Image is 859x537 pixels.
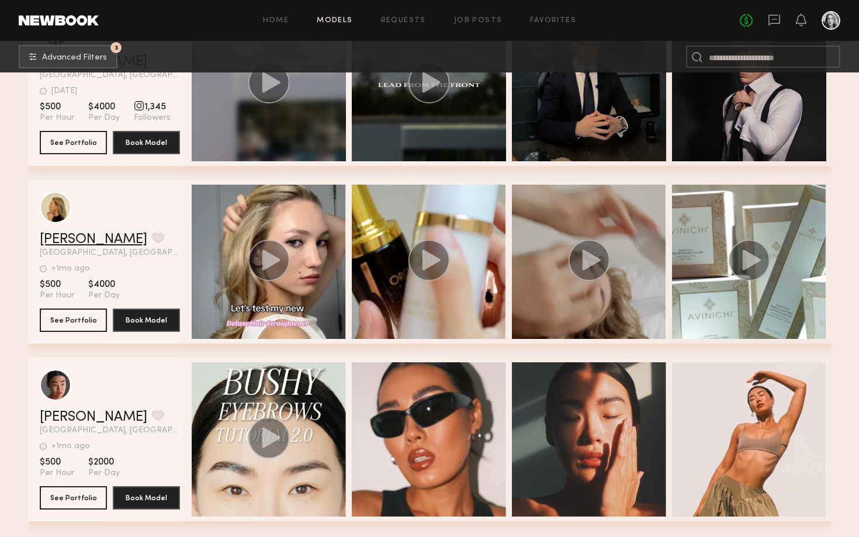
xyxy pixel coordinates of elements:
button: See Portfolio [40,486,107,510]
span: Per Day [88,468,120,479]
a: Requests [381,17,426,25]
button: Book Model [113,131,180,154]
span: [GEOGRAPHIC_DATA], [GEOGRAPHIC_DATA] [40,71,180,79]
span: [GEOGRAPHIC_DATA], [GEOGRAPHIC_DATA] [40,427,180,435]
div: [DATE] [51,87,77,95]
span: $4000 [88,101,120,113]
span: Per Hour [40,113,74,123]
a: Models [317,17,352,25]
span: Per Hour [40,290,74,301]
span: $500 [40,279,74,290]
button: Book Model [113,309,180,332]
span: $500 [40,101,74,113]
span: Followers [134,113,171,123]
span: $2000 [88,456,120,468]
a: Job Posts [454,17,503,25]
span: $500 [40,456,74,468]
div: +1mo ago [51,265,90,273]
span: 3 [115,45,118,50]
span: Advanced Filters [42,54,107,62]
span: Per Hour [40,468,74,479]
a: Home [263,17,289,25]
a: Favorites [530,17,576,25]
button: See Portfolio [40,309,107,332]
span: Per Day [88,290,120,301]
button: 3Advanced Filters [19,45,117,68]
div: +1mo ago [51,442,90,451]
span: Per Day [88,113,120,123]
span: 1,345 [134,101,171,113]
button: See Portfolio [40,131,107,154]
span: $4000 [88,279,120,290]
a: [PERSON_NAME] [40,410,147,424]
button: Book Model [113,486,180,510]
span: [GEOGRAPHIC_DATA], [GEOGRAPHIC_DATA] [40,249,180,257]
a: [PERSON_NAME] [40,233,147,247]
